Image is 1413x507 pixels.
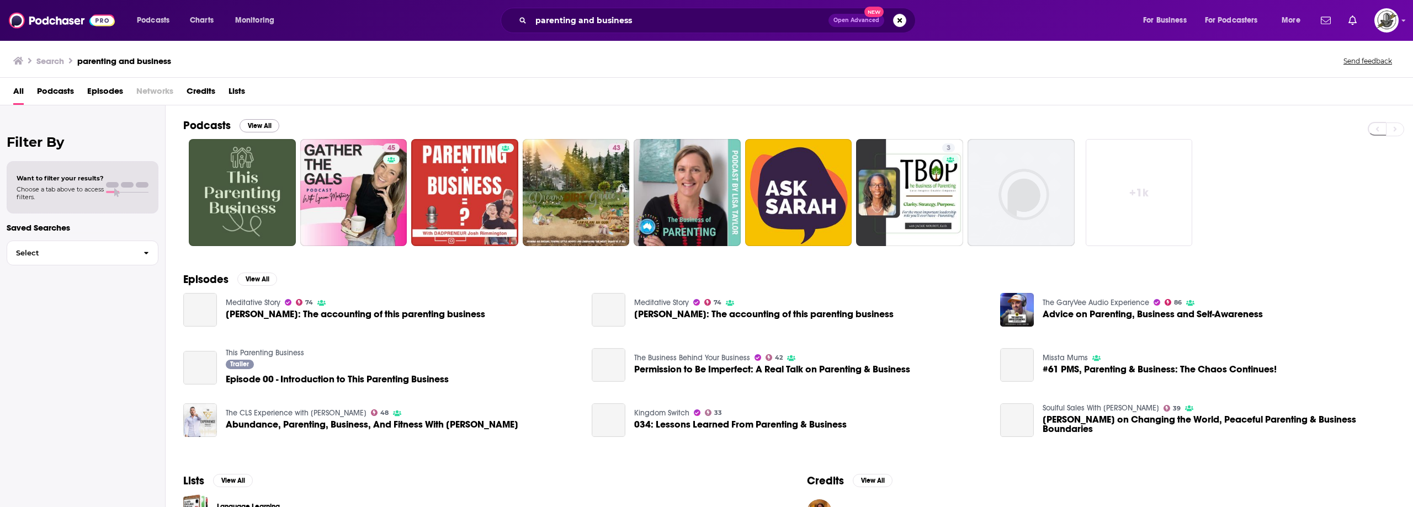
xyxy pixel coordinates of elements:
[240,119,279,132] button: View All
[1164,405,1181,412] a: 39
[853,474,893,487] button: View All
[136,82,173,105] span: Networks
[7,241,158,265] button: Select
[775,355,783,360] span: 42
[305,300,313,305] span: 74
[592,348,625,382] a: Permission to Be Imperfect: A Real Talk on Parenting & Business
[87,82,123,105] a: Episodes
[523,139,630,246] a: 43
[833,18,879,23] span: Open Advanced
[1316,11,1335,30] a: Show notifications dropdown
[300,139,407,246] a: 45
[1174,300,1182,305] span: 86
[7,222,158,233] p: Saved Searches
[634,408,689,418] a: Kingdom Switch
[613,143,620,154] span: 43
[634,365,910,374] a: Permission to Be Imperfect: A Real Talk on Parenting & Business
[371,409,389,416] a: 48
[183,119,279,132] a: PodcastsView All
[704,299,722,306] a: 74
[226,348,304,357] a: This Parenting Business
[1043,309,1263,319] a: Advice on Parenting, Business and Self-Awareness
[7,134,158,150] h2: Filter By
[1344,11,1361,30] a: Show notifications dropdown
[226,309,485,319] span: [PERSON_NAME]: The accounting of this parenting business
[634,298,689,307] a: Meditative Story
[634,309,894,319] span: [PERSON_NAME]: The accounting of this parenting business
[187,82,215,105] a: Credits
[17,185,104,201] span: Choose a tab above to access filters.
[1198,12,1274,29] button: open menu
[766,354,783,361] a: 42
[1282,13,1300,28] span: More
[1374,8,1399,33] img: User Profile
[942,143,955,152] a: 3
[634,353,750,362] a: The Business Behind Your Business
[226,375,449,384] a: Episode 00 - Introduction to This Parenting Business
[183,474,204,488] h2: Lists
[1086,139,1193,246] a: +1k
[183,273,229,286] h2: Episodes
[380,410,389,415] span: 48
[183,119,231,132] h2: Podcasts
[213,474,253,487] button: View All
[183,293,217,327] a: Robert Reich: The accounting of this parenting business
[1374,8,1399,33] span: Logged in as PodProMaxBooking
[137,13,169,28] span: Podcasts
[1165,299,1182,306] a: 86
[1173,406,1181,411] span: 39
[511,8,926,33] div: Search podcasts, credits, & more...
[1340,56,1395,66] button: Send feedback
[608,143,625,152] a: 43
[1043,365,1277,374] a: #61 PMS, Parenting & Business: The Chaos Continues!
[9,10,115,31] a: Podchaser - Follow, Share and Rate Podcasts
[1043,353,1088,362] a: Missta Mums
[1000,403,1034,437] a: Eloise Rickman on Changing the World, Peaceful Parenting & Business Boundaries
[1000,293,1034,327] img: Advice on Parenting, Business and Self-Awareness
[1043,298,1149,307] a: The GaryVee Audio Experience
[183,474,253,488] a: ListsView All
[634,420,847,429] a: 034: Lessons Learned From Parenting & Business
[634,309,894,319] a: Robert Reich: The accounting of this parenting business
[296,299,314,306] a: 74
[7,249,135,257] span: Select
[36,56,64,66] h3: Search
[235,13,274,28] span: Monitoring
[226,408,366,418] a: The CLS Experience with Craig Siegel
[714,300,721,305] span: 74
[807,474,844,488] h2: Credits
[387,143,395,154] span: 45
[226,298,280,307] a: Meditative Story
[592,403,625,437] a: 034: Lessons Learned From Parenting & Business
[1205,13,1258,28] span: For Podcasters
[226,309,485,319] a: Robert Reich: The accounting of this parenting business
[229,82,245,105] a: Lists
[227,12,289,29] button: open menu
[856,139,963,246] a: 3
[1274,12,1314,29] button: open menu
[864,7,884,17] span: New
[1043,415,1395,434] a: Eloise Rickman on Changing the World, Peaceful Parenting & Business Boundaries
[1000,348,1034,382] a: #61 PMS, Parenting & Business: The Chaos Continues!
[183,273,277,286] a: EpisodesView All
[183,12,220,29] a: Charts
[828,14,884,27] button: Open AdvancedNew
[1135,12,1200,29] button: open menu
[714,410,722,415] span: 33
[13,82,24,105] span: All
[37,82,74,105] a: Podcasts
[383,143,400,152] a: 45
[183,403,217,437] img: Abundance, Parenting, Business, And Fitness With Chalene Johnson
[226,420,518,429] a: Abundance, Parenting, Business, And Fitness With Chalene Johnson
[183,351,217,385] a: Episode 00 - Introduction to This Parenting Business
[1143,13,1187,28] span: For Business
[230,361,249,367] span: Trailer
[1043,403,1159,413] a: Soulful Sales With Ruth Poundwhite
